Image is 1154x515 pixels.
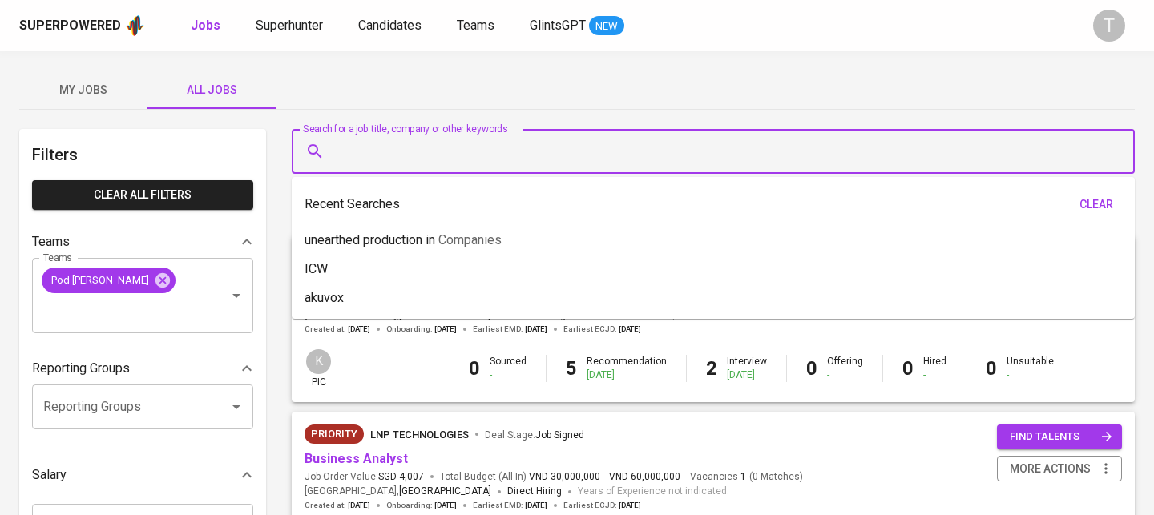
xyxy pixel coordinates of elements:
[690,470,803,484] span: Vacancies ( 0 Matches )
[738,470,746,484] span: 1
[619,500,641,511] span: [DATE]
[19,17,121,35] div: Superpowered
[473,500,547,511] span: Earliest EMD :
[256,18,323,33] span: Superhunter
[440,470,680,484] span: Total Budget (All-In)
[32,459,253,491] div: Salary
[727,368,767,382] div: [DATE]
[578,484,729,500] span: Years of Experience not indicated.
[42,268,176,293] div: Pod [PERSON_NAME]
[157,80,266,100] span: All Jobs
[124,14,146,38] img: app logo
[457,16,498,36] a: Teams
[589,18,624,34] span: NEW
[191,18,220,33] b: Jobs
[507,485,562,497] span: Direct Hiring
[986,357,997,380] b: 0
[530,18,586,33] span: GlintsGPT
[902,357,914,380] b: 0
[305,348,333,376] div: K
[923,355,946,382] div: Hired
[305,500,370,511] span: Created at :
[457,18,494,33] span: Teams
[305,348,333,389] div: pic
[1077,195,1116,215] span: clear
[997,456,1122,482] button: more actions
[225,396,248,418] button: Open
[997,424,1122,449] button: find talents
[305,424,364,444] div: New Job received from Demand Team
[29,80,138,100] span: My Jobs
[566,357,577,380] b: 5
[1010,428,1112,446] span: find talents
[305,190,1122,219] div: Recent Searches
[434,500,457,511] span: [DATE]
[529,470,600,484] span: VND 30,000,000
[42,272,159,288] span: Pod [PERSON_NAME]
[32,465,67,485] p: Salary
[469,357,480,380] b: 0
[827,368,863,382] div: -
[305,231,502,250] p: unearthed production in
[485,429,584,441] span: Deal Stage :
[706,357,717,380] b: 2
[473,324,547,335] span: Earliest EMD :
[1007,355,1054,382] div: Unsuitable
[32,142,253,167] h6: Filters
[399,484,491,500] span: [GEOGRAPHIC_DATA]
[386,500,457,511] span: Onboarding :
[32,359,130,378] p: Reporting Groups
[490,368,527,382] div: -
[305,470,424,484] span: Job Order Value
[358,16,425,36] a: Candidates
[434,324,457,335] span: [DATE]
[45,185,240,205] span: Clear All filters
[1093,10,1125,42] div: T
[1071,190,1122,219] button: clear
[525,500,547,511] span: [DATE]
[348,500,370,511] span: [DATE]
[603,470,606,484] span: -
[727,355,767,382] div: Interview
[1007,368,1054,382] div: -
[305,288,344,308] p: akuvox
[32,180,253,210] button: Clear All filters
[305,426,364,442] span: Priority
[609,470,680,484] span: VND 60,000,000
[923,368,946,382] div: -
[386,324,457,335] span: Onboarding :
[305,451,408,466] a: Business Analyst
[305,484,491,500] span: [GEOGRAPHIC_DATA] ,
[806,357,817,380] b: 0
[587,355,667,382] div: Recommendation
[305,324,370,335] span: Created at :
[370,428,469,441] span: LNP Technologies
[358,18,422,33] span: Candidates
[32,352,253,384] div: Reporting Groups
[827,355,863,382] div: Offering
[32,232,70,251] p: Teams
[530,16,624,36] a: GlintsGPT NEW
[525,324,547,335] span: [DATE]
[490,355,527,382] div: Sourced
[191,16,224,36] a: Jobs
[348,324,370,335] span: [DATE]
[378,470,424,484] span: SGD 4,007
[305,260,328,279] p: ICW
[619,324,641,335] span: [DATE]
[563,500,641,511] span: Earliest ECJD :
[1010,459,1091,479] span: more actions
[32,226,253,258] div: Teams
[19,14,146,38] a: Superpoweredapp logo
[256,16,326,36] a: Superhunter
[438,232,502,247] span: Companies
[535,429,584,441] span: Job Signed
[587,368,667,382] div: [DATE]
[225,284,248,307] button: Open
[563,324,641,335] span: Earliest ECJD :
